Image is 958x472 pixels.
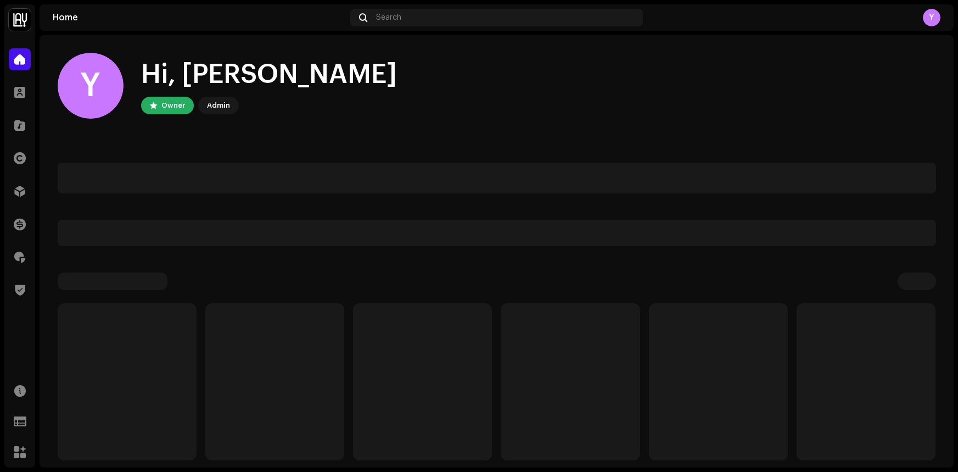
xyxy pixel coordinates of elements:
[58,53,124,119] div: Y
[376,13,401,22] span: Search
[161,99,185,112] div: Owner
[207,99,230,112] div: Admin
[141,57,397,92] div: Hi, [PERSON_NAME]
[9,9,31,31] img: 9eb99177-7e7a-45d5-8073-fef7358786d3
[923,9,940,26] div: Y
[53,13,346,22] div: Home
